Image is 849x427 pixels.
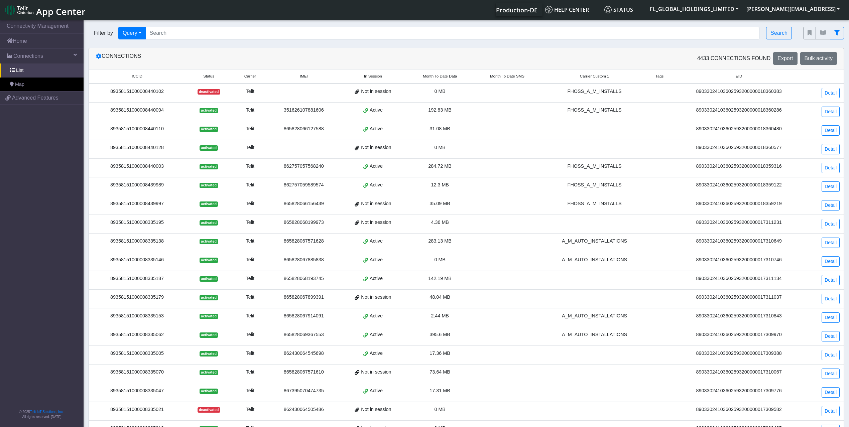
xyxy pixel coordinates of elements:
span: Active [370,350,383,357]
span: activated [200,332,218,338]
span: Advanced Features [12,94,58,102]
a: Detail [822,181,840,192]
div: 89033024103602593200000018359219 [675,200,803,207]
div: 865828067899391 [272,294,336,301]
div: 865828067885838 [272,256,336,264]
div: FHOSS_A_M_INSTALLS [545,163,644,170]
span: App Center [36,5,86,18]
span: activated [200,201,218,207]
div: Telit [236,125,264,133]
div: 89033024103602593200000017309776 [675,387,803,395]
div: FHOSS_A_M_INSTALLS [545,88,644,95]
a: Detail [822,294,840,304]
button: Bulk activity [800,52,837,65]
a: Detail [822,256,840,267]
span: 48.04 MB [430,294,450,300]
div: A_M_AUTO_INSTALLATIONS [545,256,644,264]
span: ICCID [132,74,142,79]
a: Detail [822,144,840,154]
div: 862430064545698 [272,350,336,357]
span: Not in session [361,406,391,413]
div: 89358151000008335062 [93,331,181,338]
div: 865828067571628 [272,238,336,245]
span: 0 MB [434,89,446,94]
img: status.svg [604,6,612,13]
span: activated [200,276,218,282]
span: deactivated [198,407,220,413]
div: 89358151000008335021 [93,406,181,413]
span: activated [200,295,218,300]
span: 17.36 MB [430,350,450,356]
div: Telit [236,107,264,114]
span: 284.72 MB [428,163,452,169]
button: Search [766,27,792,39]
span: Active [370,125,383,133]
span: Export [777,55,793,61]
div: Telit [236,88,264,95]
div: 862757057568240 [272,163,336,170]
a: Detail [822,88,840,98]
span: Production-DE [496,6,537,14]
a: Detail [822,369,840,379]
div: Telit [236,275,264,282]
a: Detail [822,331,840,341]
span: 35.09 MB [430,201,450,206]
span: 17.31 MB [430,388,450,393]
div: 867395070474735 [272,387,336,395]
div: 865828069367553 [272,331,336,338]
div: A_M_AUTO_INSTALLATIONS [545,331,644,338]
div: A_M_AUTO_INSTALLATIONS [545,312,644,320]
span: Active [370,275,383,282]
span: activated [200,370,218,375]
div: 89033024103602593200000018360480 [675,125,803,133]
span: Active [370,256,383,264]
span: Active [370,238,383,245]
div: 89033024103602593200000017309970 [675,331,803,338]
span: activated [200,314,218,319]
span: 12.3 MB [431,182,449,187]
div: 89358151000008335047 [93,387,181,395]
div: Telit [236,294,264,301]
div: FHOSS_A_M_INSTALLS [545,200,644,207]
div: Telit [236,331,264,338]
span: activated [200,108,218,113]
div: 865828068199973 [272,219,336,226]
button: [PERSON_NAME][EMAIL_ADDRESS] [742,3,844,15]
div: Telit [236,144,264,151]
div: 89033024103602593200000017310649 [675,238,803,245]
a: Telit IoT Solutions, Inc. [30,410,64,414]
a: App Center [5,3,85,17]
div: 865828067914091 [272,312,336,320]
span: Not in session [361,369,391,376]
div: 89033024103602593200000018359316 [675,163,803,170]
div: Telit [236,350,264,357]
span: Status [604,6,633,13]
span: EID [736,74,742,79]
span: 192.83 MB [428,107,452,113]
span: 4433 Connections found [697,54,771,62]
div: 89358151000008335187 [93,275,181,282]
div: fitlers menu [803,27,844,39]
div: 865828067571610 [272,369,336,376]
span: Connections [13,52,43,60]
div: 865828068193745 [272,275,336,282]
div: 89033024103602593200000017311231 [675,219,803,226]
span: Active [370,331,383,338]
span: In Session [364,74,382,79]
div: 89358151000008439989 [93,181,181,189]
div: Telit [236,219,264,226]
div: 89033024103602593200000017309582 [675,406,803,413]
div: 89033024103602593200000018359122 [675,181,803,189]
a: Detail [822,107,840,117]
span: Active [370,312,383,320]
span: Not in session [361,88,391,95]
div: 862430064505486 [272,406,336,413]
a: Help center [542,3,602,16]
button: FL_GLOBAL_HOLDINGS_LIMITED [646,3,742,15]
div: A_M_AUTO_INSTALLATIONS [545,238,644,245]
div: Telit [236,181,264,189]
a: Detail [822,219,840,229]
img: knowledge.svg [545,6,553,13]
span: 395.6 MB [430,332,450,337]
span: 4.36 MB [431,220,449,225]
